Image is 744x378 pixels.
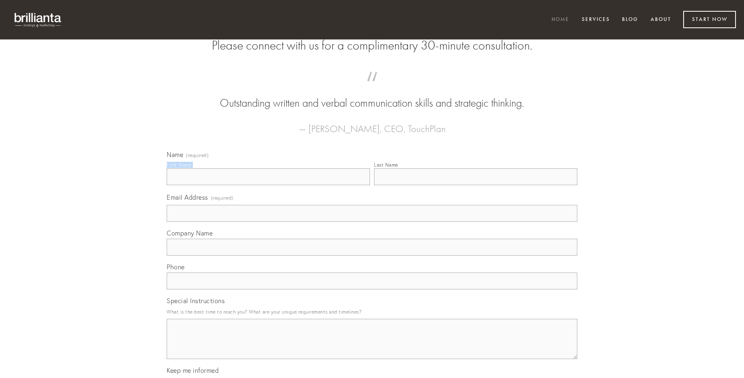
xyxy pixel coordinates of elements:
[617,13,643,27] a: Blog
[645,13,676,27] a: About
[546,13,575,27] a: Home
[374,162,398,168] div: Last Name
[180,80,564,111] blockquote: Outstanding written and verbal communication skills and strategic thinking.
[180,111,564,137] figcaption: — [PERSON_NAME], CEO, TouchPlan
[167,306,577,317] p: What is the best time to reach you? What are your unique requirements and timelines?
[167,193,208,201] span: Email Address
[577,13,615,27] a: Services
[180,80,564,95] span: “
[211,192,234,203] span: (required)
[167,151,183,159] span: Name
[167,162,191,168] div: First Name
[683,11,736,28] a: Start Now
[167,366,219,374] span: Keep me informed
[8,8,68,31] img: brillianta - research, strategy, marketing
[167,263,185,271] span: Phone
[167,297,225,305] span: Special Instructions
[167,229,213,237] span: Company Name
[186,153,209,158] span: (required)
[167,38,577,53] h2: Please connect with us for a complimentary 30-minute consultation.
